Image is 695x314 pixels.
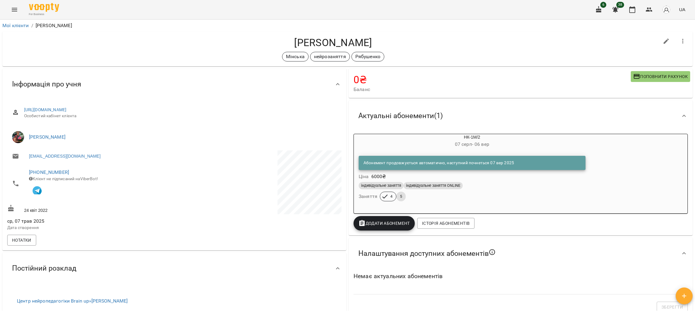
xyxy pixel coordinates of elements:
[358,111,443,121] span: Актуальні абонементи ( 1 )
[633,73,688,80] span: Поповнити рахунок
[282,52,309,61] div: Мінська
[7,235,36,246] button: Нотатки
[7,36,659,49] h4: [PERSON_NAME]
[662,5,671,14] img: avatar_s.png
[17,298,128,304] a: Центр нейропедагогіки Brain up»[PERSON_NAME]
[455,141,489,147] span: 07 серп - 06 вер
[29,134,65,140] a: [PERSON_NAME]
[6,203,174,215] div: 24 квіт 2022
[355,53,380,60] p: Рябушенко
[29,153,100,159] a: [EMAIL_ADDRESS][DOMAIN_NAME]
[358,220,410,227] span: Додати Абонемент
[600,2,606,8] span: 6
[7,2,22,17] button: Menu
[2,23,29,28] a: Мої клієнти
[422,220,470,227] span: Історія абонементів
[631,71,690,82] button: Поповнити рахунок
[29,169,69,175] a: [PHONE_NUMBER]
[354,272,688,281] h6: Немає актуальних абонементів
[354,134,590,149] div: НК-1М/2
[354,216,415,231] button: Додати Абонемент
[286,53,305,60] p: Мінська
[679,6,685,13] span: UA
[616,2,624,8] span: 38
[12,131,24,143] img: Філіпських Анна
[29,182,45,198] button: Клієнт підписаний на VooptyBot
[354,74,631,86] h4: 0 ₴
[12,237,31,244] span: Нотатки
[2,69,346,100] div: Інформація про учня
[7,225,173,231] p: Дата створення
[29,12,59,16] span: For Business
[349,238,693,269] div: Налаштування доступних абонементів
[2,253,346,284] div: Постійний розклад
[358,249,496,258] span: Налаштування доступних абонементів
[2,22,693,29] nav: breadcrumb
[33,186,42,195] img: Telegram
[12,80,81,89] span: Інформація про учня
[371,173,386,180] p: 6000 ₴
[677,4,688,15] button: UA
[396,194,406,199] span: 5
[359,172,369,181] h6: Ціна
[359,183,404,188] span: індивідуальне заняття
[354,134,590,209] button: НК-1М/207 серп- 06 верАбонемент продовжується автоматично, наступний почнеться 07 вер 2025Ціна600...
[349,100,693,131] div: Актуальні абонементи(1)
[359,192,377,201] h6: Заняття
[404,183,463,188] span: індивідуальне заняття ONLINE
[354,86,631,93] span: Баланс
[363,158,514,168] div: Абонемент продовжується автоматично, наступний почнеться 07 вер 2025
[387,194,396,199] span: 4
[36,22,72,29] p: [PERSON_NAME]
[7,218,173,225] span: ср, 07 трав 2025
[314,53,346,60] p: нейрозаняття
[417,218,474,229] button: Історія абонементів
[29,176,98,181] span: Клієнт не підписаний на ViberBot!
[24,107,67,112] a: [URL][DOMAIN_NAME]
[29,3,59,12] img: Voopty Logo
[310,52,350,61] div: нейрозаняття
[351,52,384,61] div: Рябушенко
[24,113,337,119] span: Особистий кабінет клієнта
[12,264,76,273] span: Постійний розклад
[31,22,33,29] li: /
[489,249,496,256] svg: Якщо не обрано жодного, клієнт зможе побачити всі публічні абонементи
